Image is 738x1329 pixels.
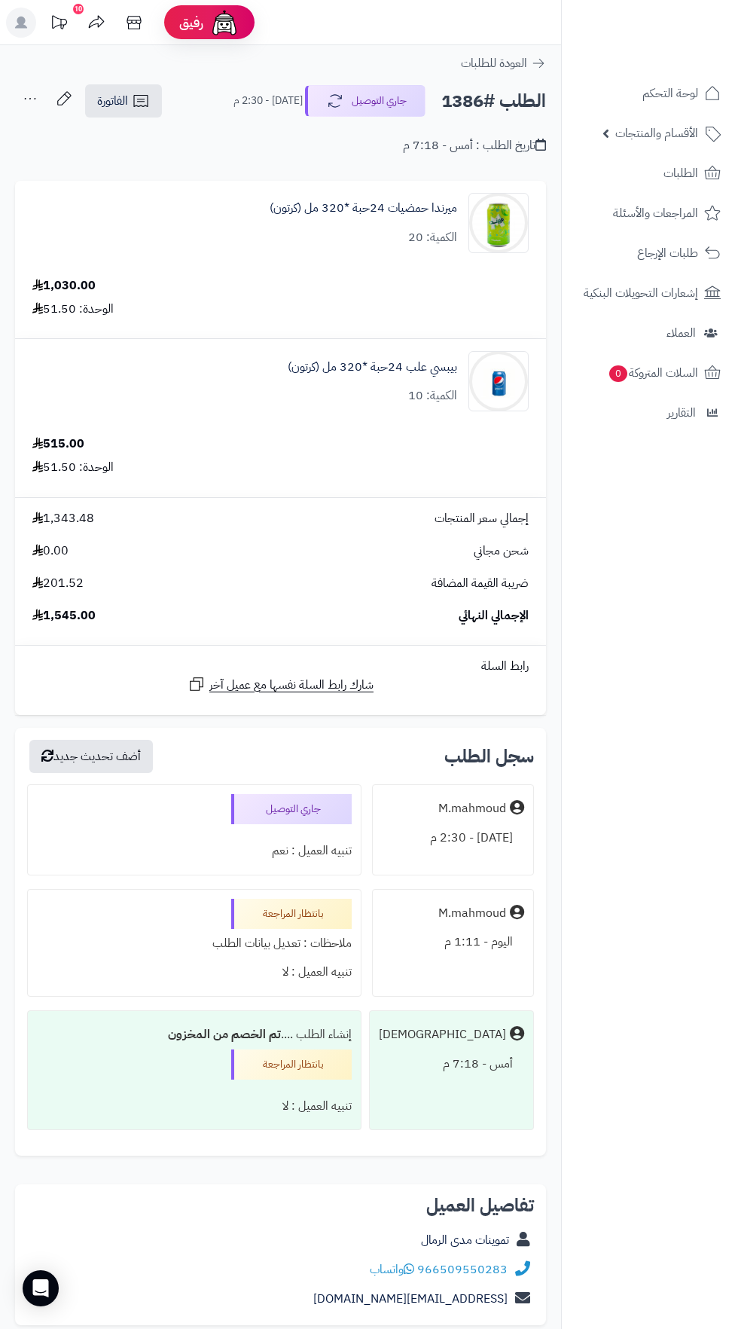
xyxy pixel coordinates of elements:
[73,4,84,14] div: 10
[37,1092,352,1121] div: تنبيه العميل : لا
[571,195,729,231] a: المراجعات والأسئلة
[32,459,114,476] div: الوحدة: 51.50
[571,155,729,191] a: الطلبات
[461,54,527,72] span: العودة للطلبات
[305,85,425,117] button: جاري التوصيل
[32,301,114,318] div: الوحدة: 51.50
[40,8,78,41] a: تحديثات المنصة
[608,362,698,383] span: السلات المتروكة
[438,800,506,817] div: M.mahmoud
[382,927,524,957] div: اليوم - 1:11 م
[571,315,729,351] a: العملاء
[233,93,303,108] small: [DATE] - 2:30 م
[23,1270,59,1306] div: Open Intercom Messenger
[571,395,729,431] a: التقارير
[209,677,374,694] span: شارك رابط السلة نفسها مع عميل آخر
[168,1025,281,1043] b: تم الخصم من المخزون
[421,1231,509,1249] a: تموينات مدى الرمال
[615,123,698,144] span: الأقسام والمنتجات
[642,83,698,104] span: لوحة التحكم
[403,137,546,154] div: تاريخ الطلب : أمس - 7:18 م
[231,1049,352,1080] div: بانتظار المراجعة
[37,1020,352,1049] div: إنشاء الطلب ....
[571,275,729,311] a: إشعارات التحويلات البنكية
[85,84,162,118] a: الفاتورة
[32,575,84,592] span: 201.52
[571,235,729,271] a: طلبات الإرجاع
[469,351,528,411] img: 1747594214-F4N7I6ut4KxqCwKXuHIyEbecxLiH4Cwr-90x90.jpg
[441,86,546,117] h2: الطلب #1386
[188,675,374,694] a: شارك رابط السلة نفسها مع عميل آخر
[382,823,524,853] div: [DATE] - 2:30 م
[666,322,696,344] span: العملاء
[459,607,529,625] span: الإجمالي النهائي
[270,200,457,217] a: ميرندا حمضيات 24حبة *320 مل (كرتون)
[379,1049,524,1079] div: أمس - 7:18 م
[667,402,696,423] span: التقارير
[32,277,96,295] div: 1,030.00
[438,905,506,922] div: M.mahmoud
[32,607,96,625] span: 1,545.00
[432,575,529,592] span: ضريبة القيمة المضافة
[408,229,457,246] div: الكمية: 20
[37,929,352,958] div: ملاحظات : تعديل بيانات الطلب
[37,836,352,866] div: تنبيه العميل : نعم
[636,19,724,50] img: logo-2.png
[608,365,628,383] span: 0
[179,14,203,32] span: رفيق
[97,92,128,110] span: الفاتورة
[417,1260,508,1279] a: 966509550283
[444,747,534,765] h3: سجل الطلب
[27,1196,534,1214] h2: تفاصيل العميل
[408,387,457,405] div: الكمية: 10
[231,899,352,929] div: بانتظار المراجعة
[29,740,153,773] button: أضف تحديث جديد
[461,54,546,72] a: العودة للطلبات
[21,658,540,675] div: رابط السلة
[231,794,352,824] div: جاري التوصيل
[313,1290,508,1308] a: [EMAIL_ADDRESS][DOMAIN_NAME]
[32,435,84,453] div: 515.00
[571,75,729,112] a: لوحة التحكم
[663,163,698,184] span: الطلبات
[379,1026,506,1043] div: [DEMOGRAPHIC_DATA]
[288,359,457,376] a: بيبسي علب 24حبة *320 مل (كرتون)
[571,355,729,391] a: السلات المتروكة0
[637,243,698,264] span: طلبات الإرجاع
[32,510,94,527] span: 1,343.48
[37,958,352,987] div: تنبيه العميل : لا
[469,193,528,253] img: 1747566452-bf88d184-d280-4ea7-9331-9e3669ef-90x90.jpg
[613,203,698,224] span: المراجعات والأسئلة
[474,542,529,560] span: شحن مجاني
[32,542,69,560] span: 0.00
[435,510,529,527] span: إجمالي سعر المنتجات
[209,8,239,38] img: ai-face.png
[370,1260,414,1279] a: واتساب
[584,283,698,304] span: إشعارات التحويلات البنكية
